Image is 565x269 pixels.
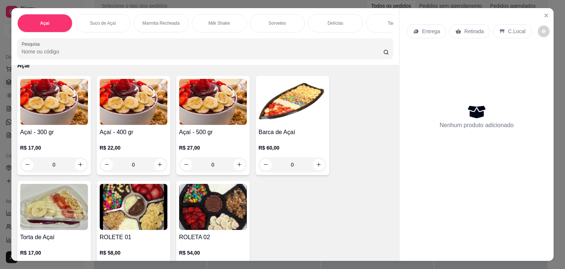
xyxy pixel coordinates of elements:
p: R$ 17,00 [20,144,88,151]
p: Delícias [327,20,343,26]
h4: Barca de Açaí [259,128,326,137]
p: R$ 54,00 [179,249,247,256]
button: Close [540,10,552,21]
input: Pesquisa [22,48,383,55]
p: C.Local [508,28,525,35]
img: product-image [259,79,326,125]
p: Suco de Açaí [90,20,116,26]
button: decrease-product-quantity [538,25,550,37]
p: Retirada [464,28,484,35]
p: R$ 58,00 [100,249,167,256]
img: product-image [100,79,167,125]
img: product-image [100,184,167,230]
h4: Açaí - 400 gr [100,128,167,137]
h4: Açaí - 300 gr [20,128,88,137]
p: Nenhum produto adicionado [440,121,514,130]
h4: Açaí - 500 gr [179,128,247,137]
p: Açaí [17,61,394,70]
h4: Torta de Açaí [20,233,88,242]
p: R$ 22,00 [100,144,167,151]
img: product-image [179,184,247,230]
p: Sorvetes [269,20,286,26]
img: product-image [20,79,88,125]
img: product-image [179,79,247,125]
p: Entrega [422,28,440,35]
p: Milk Shake [208,20,230,26]
h4: ROLETE 01 [100,233,167,242]
p: Açaí [40,20,49,26]
p: R$ 17,00 [20,249,88,256]
label: Pesquisa [22,41,42,47]
p: Taças [388,20,399,26]
p: R$ 60,00 [259,144,326,151]
h4: ROLETA 02 [179,233,247,242]
p: R$ 27,00 [179,144,247,151]
img: product-image [20,184,88,230]
p: Marmita Recheada [142,20,180,26]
